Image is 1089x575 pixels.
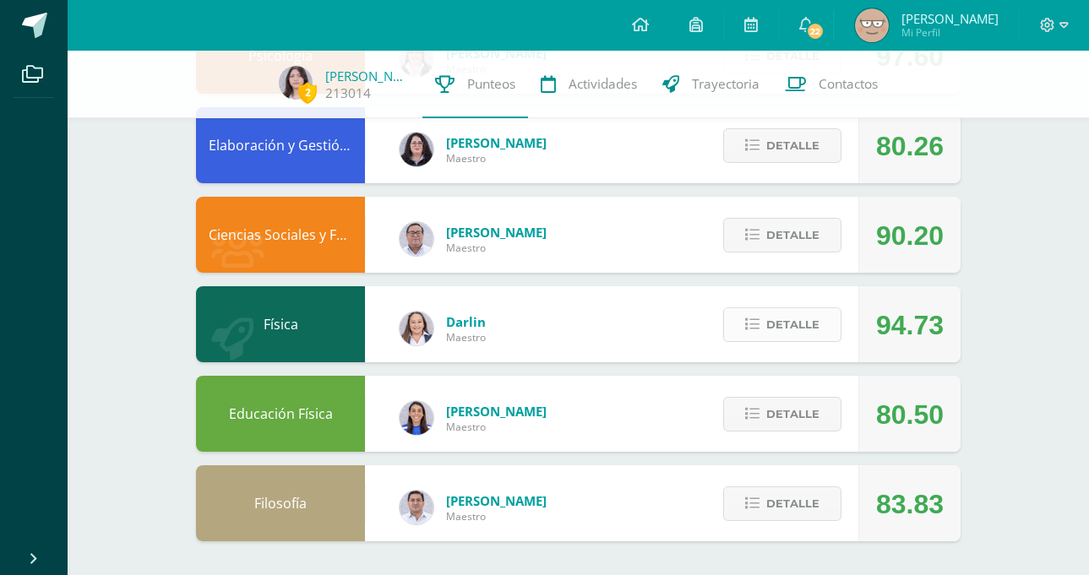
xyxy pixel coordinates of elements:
[723,218,841,252] button: Detalle
[400,222,433,256] img: 5778bd7e28cf89dedf9ffa8080fc1cd8.png
[876,377,944,453] div: 80.50
[766,309,819,340] span: Detalle
[446,509,547,523] span: Maestro
[901,25,999,40] span: Mi Perfil
[446,241,547,255] span: Maestro
[446,330,486,344] span: Maestro
[196,107,365,183] div: Elaboración y Gestión de Proyectos
[723,128,841,163] button: Detalle
[876,108,944,184] div: 80.26
[723,307,841,342] button: Detalle
[692,75,760,93] span: Trayectoria
[446,224,547,241] span: [PERSON_NAME]
[876,287,944,363] div: 94.73
[422,51,528,118] a: Punteos
[196,286,365,362] div: Física
[819,75,878,93] span: Contactos
[723,397,841,431] button: Detalle
[806,22,825,41] span: 22
[400,491,433,524] img: 15aaa72b904403ebb7ec886ca542c491.png
[467,75,515,93] span: Punteos
[196,376,365,452] div: Educación Física
[446,151,547,165] span: Maestro
[876,198,944,274] div: 90.20
[766,399,819,430] span: Detalle
[901,10,999,27] span: [PERSON_NAME]
[400,133,433,166] img: f270ddb0ea09d79bf84e45c6680ec463.png
[279,66,313,100] img: 3af97fb879d5e48f2bacb3ea88004bec.png
[876,466,944,542] div: 83.83
[723,486,841,521] button: Detalle
[446,492,547,509] span: [PERSON_NAME]
[569,75,637,93] span: Actividades
[446,403,547,420] span: [PERSON_NAME]
[325,68,410,84] a: [PERSON_NAME]
[446,313,486,330] span: Darlin
[650,51,772,118] a: Trayectoria
[766,130,819,161] span: Detalle
[855,8,889,42] img: 1eb4585aaadba91e1a093803d17ec93d.png
[196,197,365,273] div: Ciencias Sociales y Formación Ciudadana 4
[400,401,433,435] img: 0eea5a6ff783132be5fd5ba128356f6f.png
[400,312,433,345] img: 794815d7ffad13252b70ea13fddba508.png
[766,488,819,519] span: Detalle
[446,134,547,151] span: [PERSON_NAME]
[298,82,317,103] span: 2
[196,465,365,541] div: Filosofía
[446,420,547,434] span: Maestro
[766,220,819,251] span: Detalle
[772,51,890,118] a: Contactos
[325,84,371,102] a: 213014
[528,51,650,118] a: Actividades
